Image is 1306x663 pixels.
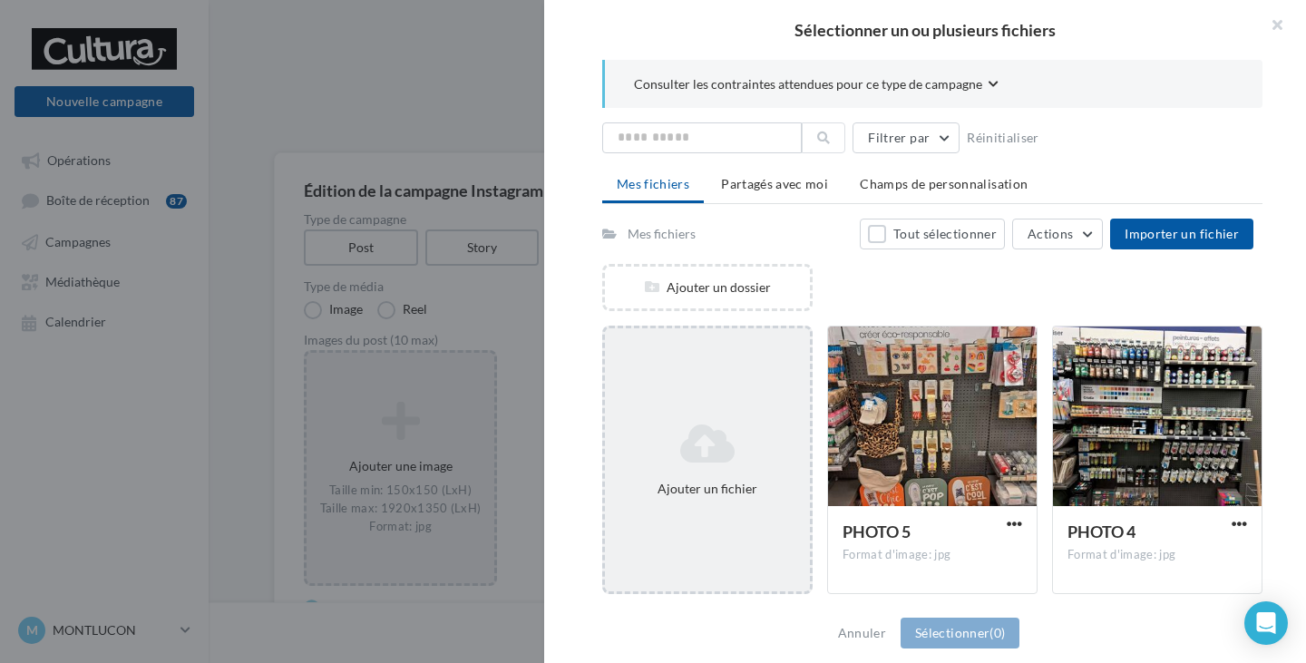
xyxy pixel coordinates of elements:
button: Tout sélectionner [860,219,1005,249]
div: Format d'image: jpg [1067,547,1247,563]
span: Champs de personnalisation [860,176,1028,191]
button: Consulter les contraintes attendues pour ce type de campagne [634,74,999,97]
div: Format d'image: jpg [843,547,1022,563]
button: Filtrer par [853,122,960,153]
div: Ajouter un dossier [605,278,810,297]
button: Sélectionner(0) [901,618,1019,648]
span: PHOTO 5 [843,522,911,541]
span: Importer un fichier [1125,226,1239,241]
span: Actions [1028,226,1073,241]
button: Annuler [831,622,893,644]
span: Mes fichiers [617,176,689,191]
button: Actions [1012,219,1103,249]
button: Réinitialiser [960,127,1047,149]
span: Consulter les contraintes attendues pour ce type de campagne [634,75,982,93]
span: (0) [989,625,1005,640]
h2: Sélectionner un ou plusieurs fichiers [573,22,1277,38]
span: PHOTO 4 [1067,522,1135,541]
div: Mes fichiers [628,225,696,243]
div: Open Intercom Messenger [1244,601,1288,645]
span: Partagés avec moi [721,176,828,191]
div: Ajouter un fichier [612,480,803,498]
button: Importer un fichier [1110,219,1253,249]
